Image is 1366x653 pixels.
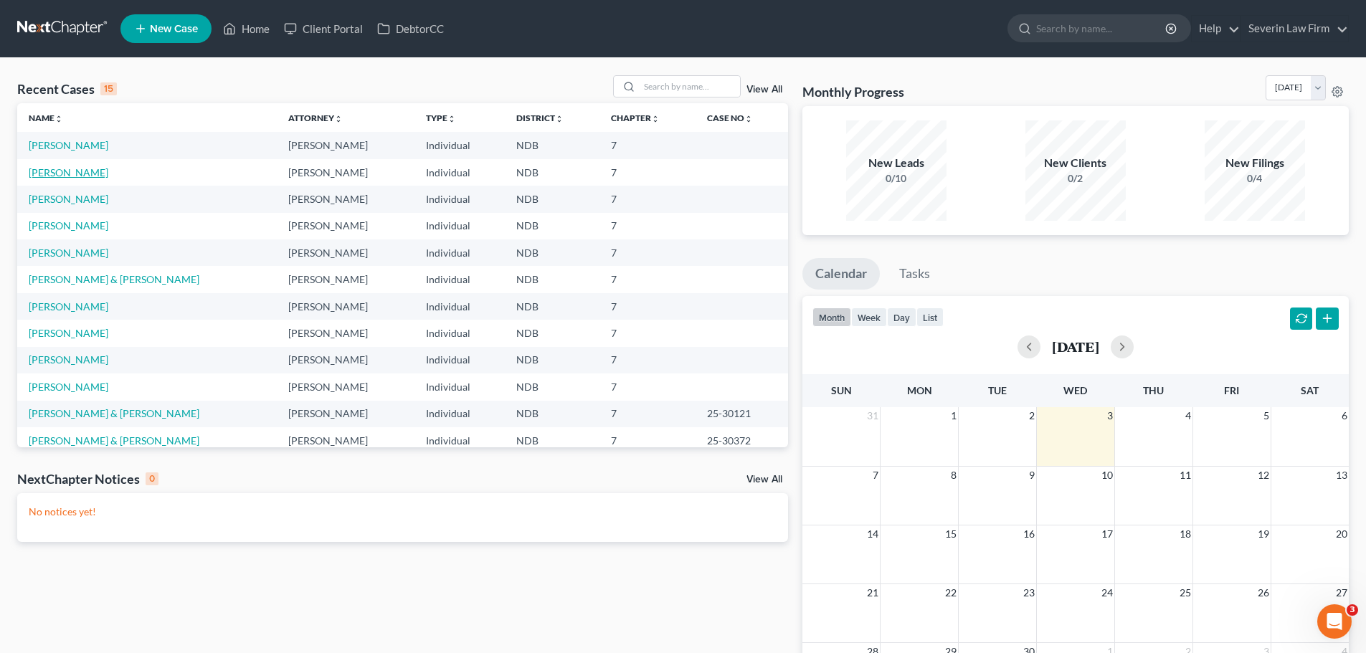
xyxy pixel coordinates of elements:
iframe: Intercom live chat [1317,604,1352,639]
div: New Clients [1025,155,1126,171]
a: [PERSON_NAME] & [PERSON_NAME] [29,273,199,285]
td: 7 [599,159,696,186]
a: [PERSON_NAME] [29,327,108,339]
span: Sat [1301,384,1319,396]
a: View All [746,475,782,485]
button: list [916,308,944,327]
td: NDB [505,427,599,454]
a: DebtorCC [370,16,451,42]
td: [PERSON_NAME] [277,266,414,292]
td: NDB [505,266,599,292]
td: [PERSON_NAME] [277,373,414,400]
a: Help [1192,16,1240,42]
i: unfold_more [334,115,343,123]
span: 3 [1106,407,1114,424]
span: 4 [1184,407,1192,424]
td: NDB [505,132,599,158]
td: NDB [505,159,599,186]
td: NDB [505,373,599,400]
a: Districtunfold_more [516,113,564,123]
a: [PERSON_NAME] [29,381,108,393]
div: New Filings [1205,155,1305,171]
span: 14 [865,525,880,543]
span: 26 [1256,584,1271,601]
i: unfold_more [54,115,63,123]
div: 0/4 [1205,171,1305,186]
span: Mon [907,384,932,396]
span: 19 [1256,525,1271,543]
a: Nameunfold_more [29,113,63,123]
a: [PERSON_NAME] & [PERSON_NAME] [29,407,199,419]
td: Individual [414,320,505,346]
span: 5 [1262,407,1271,424]
td: 7 [599,266,696,292]
td: NDB [505,401,599,427]
td: 7 [599,186,696,212]
a: [PERSON_NAME] [29,166,108,178]
span: Wed [1063,384,1087,396]
a: Severin Law Firm [1241,16,1348,42]
div: 0/10 [846,171,947,186]
td: 25-30372 [696,427,788,454]
a: [PERSON_NAME] [29,139,108,151]
button: week [851,308,887,327]
td: 7 [599,132,696,158]
span: 9 [1028,467,1036,484]
td: 7 [599,320,696,346]
a: Typeunfold_more [426,113,456,123]
td: Individual [414,427,505,454]
td: NDB [505,186,599,212]
span: 7 [871,467,880,484]
div: 0/2 [1025,171,1126,186]
td: 25-30121 [696,401,788,427]
td: Individual [414,132,505,158]
td: NDB [505,293,599,320]
p: No notices yet! [29,505,777,519]
td: [PERSON_NAME] [277,347,414,373]
i: unfold_more [651,115,660,123]
td: [PERSON_NAME] [277,401,414,427]
td: 7 [599,401,696,427]
td: 7 [599,347,696,373]
span: 22 [944,584,958,601]
a: Tasks [886,258,943,290]
button: month [812,308,851,327]
td: NDB [505,213,599,239]
a: [PERSON_NAME] [29,193,108,205]
span: 15 [944,525,958,543]
a: [PERSON_NAME] [29,247,108,259]
a: Home [216,16,277,42]
a: Client Portal [277,16,370,42]
span: Fri [1224,384,1239,396]
input: Search by name... [1036,15,1167,42]
span: 16 [1022,525,1036,543]
span: 10 [1100,467,1114,484]
a: Case Nounfold_more [707,113,753,123]
span: 11 [1178,467,1192,484]
span: 1 [949,407,958,424]
h3: Monthly Progress [802,83,904,100]
span: Thu [1143,384,1164,396]
h2: [DATE] [1052,339,1099,354]
span: 17 [1100,525,1114,543]
td: Individual [414,373,505,400]
td: 7 [599,373,696,400]
span: 8 [949,467,958,484]
a: Calendar [802,258,880,290]
td: Individual [414,401,505,427]
span: 18 [1178,525,1192,543]
span: 31 [865,407,880,424]
i: unfold_more [555,115,564,123]
td: 7 [599,427,696,454]
td: NDB [505,320,599,346]
span: New Case [150,24,198,34]
span: 3 [1347,604,1358,616]
td: Individual [414,347,505,373]
td: 7 [599,239,696,266]
a: Attorneyunfold_more [288,113,343,123]
span: 2 [1028,407,1036,424]
i: unfold_more [744,115,753,123]
td: Individual [414,266,505,292]
td: [PERSON_NAME] [277,186,414,212]
td: 7 [599,213,696,239]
